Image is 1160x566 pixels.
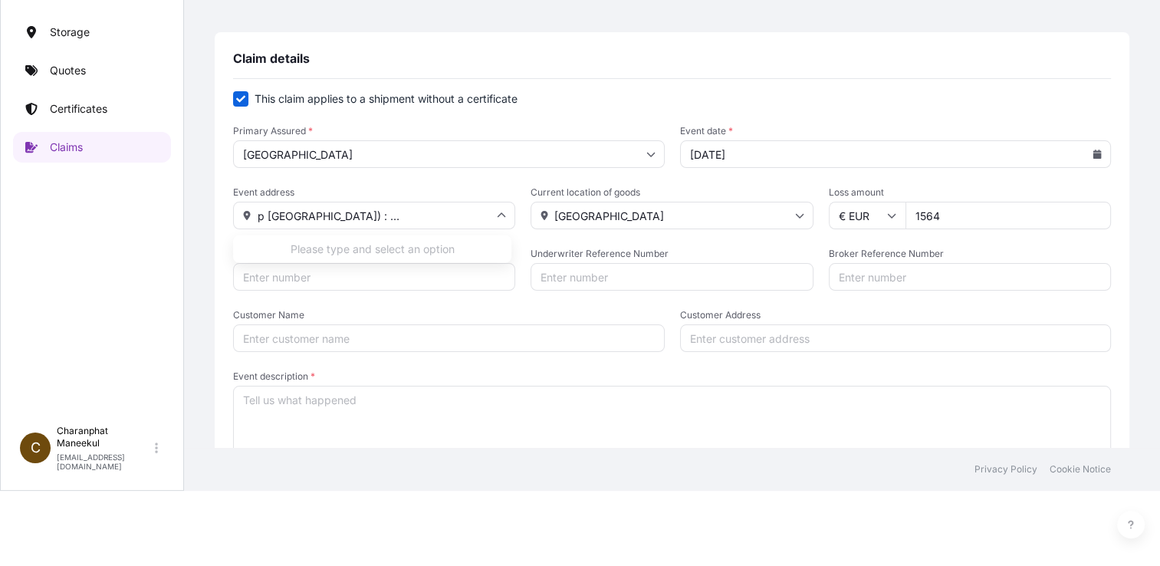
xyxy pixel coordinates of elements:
[680,140,1112,168] input: mm/dd/yyyy
[239,242,505,257] div: Please type and select an option
[531,202,813,229] input: Where are the goods currently?
[50,25,90,40] p: Storage
[233,202,515,229] input: Where did it happen?
[233,309,665,321] span: Customer Name
[829,186,1111,199] span: Loss amount
[57,425,152,449] p: Charanphat Maneekul
[13,17,171,48] a: Storage
[531,248,813,260] span: Underwriter Reference Number
[233,125,665,137] span: Primary Assured
[531,186,813,199] span: Current location of goods
[31,440,41,456] span: C
[680,324,1112,352] input: Enter customer address
[57,452,152,471] p: [EMAIL_ADDRESS][DOMAIN_NAME]
[233,140,665,168] input: Select Primary Assured...
[50,101,107,117] p: Certificates
[680,309,1112,321] span: Customer Address
[680,125,1112,137] span: Event date
[233,324,665,352] input: Enter customer name
[974,463,1037,476] a: Privacy Policy
[50,140,83,155] p: Claims
[233,370,1111,383] span: Event description
[829,248,1111,260] span: Broker Reference Number
[233,263,515,291] input: Enter number
[13,55,171,86] a: Quotes
[50,63,86,78] p: Quotes
[13,94,171,124] a: Certificates
[233,186,515,199] span: Event address
[13,132,171,163] a: Claims
[233,51,310,66] span: Claim details
[255,91,518,107] p: This claim applies to a shipment without a certificate
[829,263,1111,291] input: Enter number
[531,263,813,291] input: Enter number
[1050,463,1111,476] a: Cookie Notice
